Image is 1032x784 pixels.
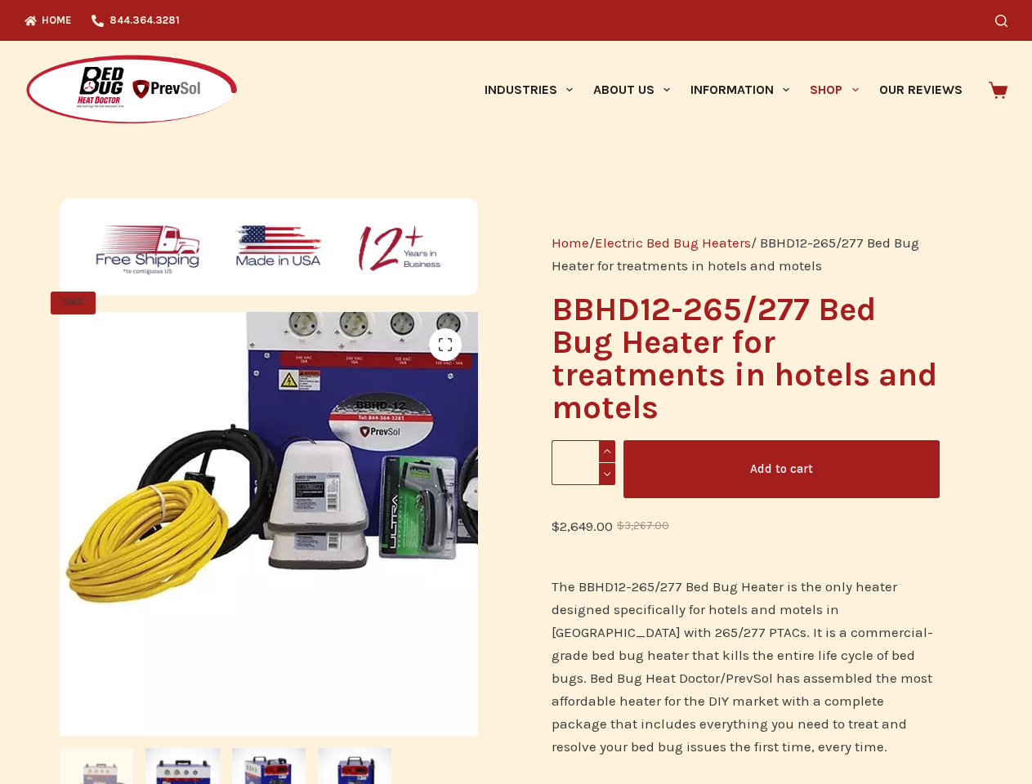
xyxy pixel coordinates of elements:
span: SALE [51,292,96,314]
nav: Breadcrumb [552,231,940,277]
button: Search [995,15,1007,27]
a: Our Reviews [869,41,972,139]
a: View full-screen image gallery [429,328,462,361]
a: Shop [800,41,869,139]
span: $ [552,518,560,534]
a: Home [552,234,589,251]
a: About Us [583,41,680,139]
input: Product quantity [552,440,615,485]
bdi: 2,649.00 [552,518,613,534]
button: Open LiveChat chat widget [13,7,62,56]
a: Electric Bed Bug Heaters [595,234,751,251]
a: Information [681,41,800,139]
button: Add to cart [623,440,940,498]
bdi: 3,267.00 [617,519,669,532]
nav: Primary [474,41,972,139]
h1: BBHD12-265/277 Bed Bug Heater for treatments in hotels and motels [552,293,940,424]
span: The BBHD12-265/277 Bed Bug Heater is the only heater designed specifically for hotels and motels ... [552,578,933,755]
span: $ [617,519,624,532]
a: Industries [474,41,583,139]
img: Prevsol/Bed Bug Heat Doctor [25,54,239,127]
